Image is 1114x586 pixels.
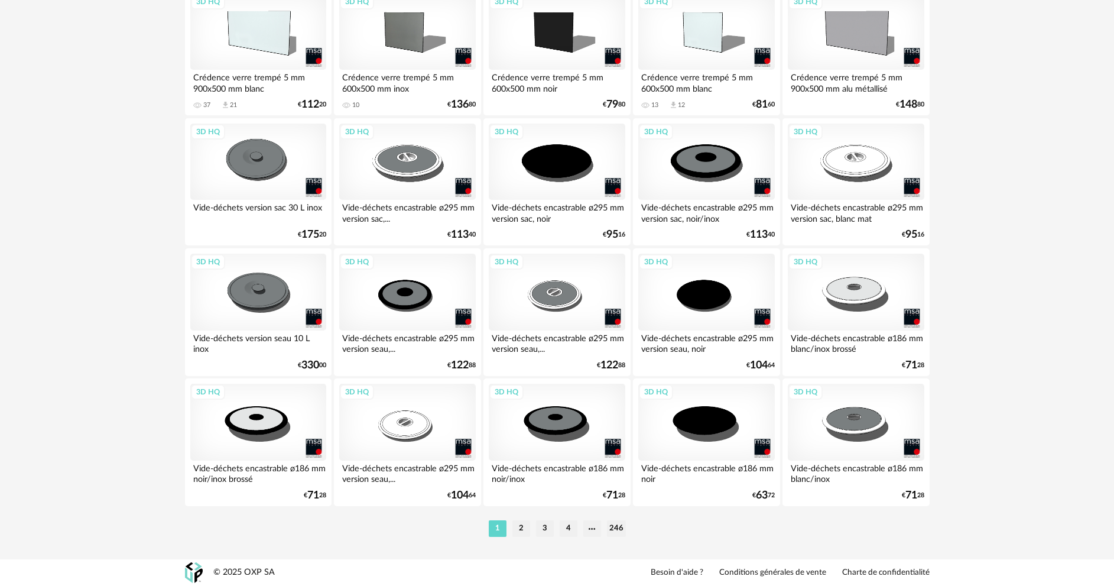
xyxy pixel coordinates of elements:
[651,568,703,578] a: Besoin d'aide ?
[788,384,823,400] div: 3D HQ
[788,254,823,270] div: 3D HQ
[230,101,237,109] div: 21
[213,567,275,578] div: © 2025 OXP SA
[603,231,625,239] div: € 16
[782,248,929,376] a: 3D HQ Vide-déchets encastrable ø186 mm blanc/inox brossé €7128
[221,101,230,109] span: Download icon
[750,361,768,370] span: 104
[298,101,326,109] div: € 20
[190,70,326,93] div: Crédence verre trempé 5 mm 900x500 mm blanc
[185,378,332,506] a: 3D HQ Vide-déchets encastrable ø186 mm noir/inox brossé €7128
[451,101,469,109] span: 136
[447,231,476,239] div: € 40
[489,200,625,224] div: Vide-déchets encastrable ø295 mm version sac, noir
[896,101,924,109] div: € 80
[203,101,210,109] div: 37
[334,248,480,376] a: 3D HQ Vide-déchets encastrable ø295 mm version seau,... €12288
[340,124,374,140] div: 3D HQ
[899,101,917,109] span: 148
[191,124,225,140] div: 3D HQ
[489,70,625,93] div: Crédence verre trempé 5 mm 600x500 mm noir
[905,491,917,500] span: 71
[788,70,924,93] div: Crédence verre trempé 5 mm 900x500 mm alu métallisé
[639,384,673,400] div: 3D HQ
[603,491,625,500] div: € 28
[638,70,774,93] div: Crédence verre trempé 5 mm 600x500 mm blanc
[788,124,823,140] div: 3D HQ
[905,361,917,370] span: 71
[483,248,630,376] a: 3D HQ Vide-déchets encastrable ø295 mm version seau,... €12288
[451,361,469,370] span: 122
[902,231,924,239] div: € 16
[633,248,780,376] a: 3D HQ Vide-déchets encastrable ø295 mm version seau, noir €10464
[788,200,924,224] div: Vide-déchets encastrable ø295 mm version sac, blanc mat
[750,231,768,239] span: 113
[752,491,775,500] div: € 72
[483,378,630,506] a: 3D HQ Vide-déchets encastrable ø186 mm noir/inox €7128
[489,461,625,484] div: Vide-déchets encastrable ø186 mm noir/inox
[719,568,826,578] a: Conditions générales de vente
[340,254,374,270] div: 3D HQ
[190,461,326,484] div: Vide-déchets encastrable ø186 mm noir/inox brossé
[352,101,359,109] div: 10
[185,562,203,583] img: OXP
[447,101,476,109] div: € 80
[489,331,625,354] div: Vide-déchets encastrable ø295 mm version seau,...
[307,491,319,500] span: 71
[298,361,326,370] div: € 00
[190,200,326,224] div: Vide-déchets version sac 30 L inox
[746,361,775,370] div: € 64
[606,231,618,239] span: 95
[298,231,326,239] div: € 20
[756,491,768,500] span: 63
[633,118,780,246] a: 3D HQ Vide-déchets encastrable ø295 mm version sac, noir/inox €11340
[756,101,768,109] span: 81
[191,384,225,400] div: 3D HQ
[752,101,775,109] div: € 60
[340,384,374,400] div: 3D HQ
[678,101,685,109] div: 12
[447,491,476,500] div: € 64
[606,491,618,500] span: 71
[339,200,475,224] div: Vide-déchets encastrable ø295 mm version sac,...
[597,361,625,370] div: € 88
[301,231,319,239] span: 175
[339,70,475,93] div: Crédence verre trempé 5 mm 600x500 mm inox
[489,520,506,537] li: 1
[669,101,678,109] span: Download icon
[447,361,476,370] div: € 88
[638,461,774,484] div: Vide-déchets encastrable ø186 mm noir
[782,378,929,506] a: 3D HQ Vide-déchets encastrable ø186 mm blanc/inox €7128
[606,101,618,109] span: 79
[639,254,673,270] div: 3D HQ
[451,491,469,500] span: 104
[607,520,626,537] li: 246
[512,520,530,537] li: 2
[339,331,475,354] div: Vide-déchets encastrable ø295 mm version seau,...
[190,331,326,354] div: Vide-déchets version seau 10 L inox
[451,231,469,239] span: 113
[902,361,924,370] div: € 28
[483,118,630,246] a: 3D HQ Vide-déchets encastrable ø295 mm version sac, noir €9516
[560,520,577,537] li: 4
[788,461,924,484] div: Vide-déchets encastrable ø186 mm blanc/inox
[633,378,780,506] a: 3D HQ Vide-déchets encastrable ø186 mm noir €6372
[489,254,524,270] div: 3D HQ
[782,118,929,246] a: 3D HQ Vide-déchets encastrable ø295 mm version sac, blanc mat €9516
[185,248,332,376] a: 3D HQ Vide-déchets version seau 10 L inox €33000
[603,101,625,109] div: € 80
[304,491,326,500] div: € 28
[301,361,319,370] span: 330
[334,118,480,246] a: 3D HQ Vide-déchets encastrable ø295 mm version sac,... €11340
[185,118,332,246] a: 3D HQ Vide-déchets version sac 30 L inox €17520
[489,124,524,140] div: 3D HQ
[905,231,917,239] span: 95
[842,568,930,578] a: Charte de confidentialité
[600,361,618,370] span: 122
[651,101,658,109] div: 13
[191,254,225,270] div: 3D HQ
[638,200,774,224] div: Vide-déchets encastrable ø295 mm version sac, noir/inox
[902,491,924,500] div: € 28
[334,378,480,506] a: 3D HQ Vide-déchets encastrable ø295 mm version seau,... €10464
[638,331,774,354] div: Vide-déchets encastrable ø295 mm version seau, noir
